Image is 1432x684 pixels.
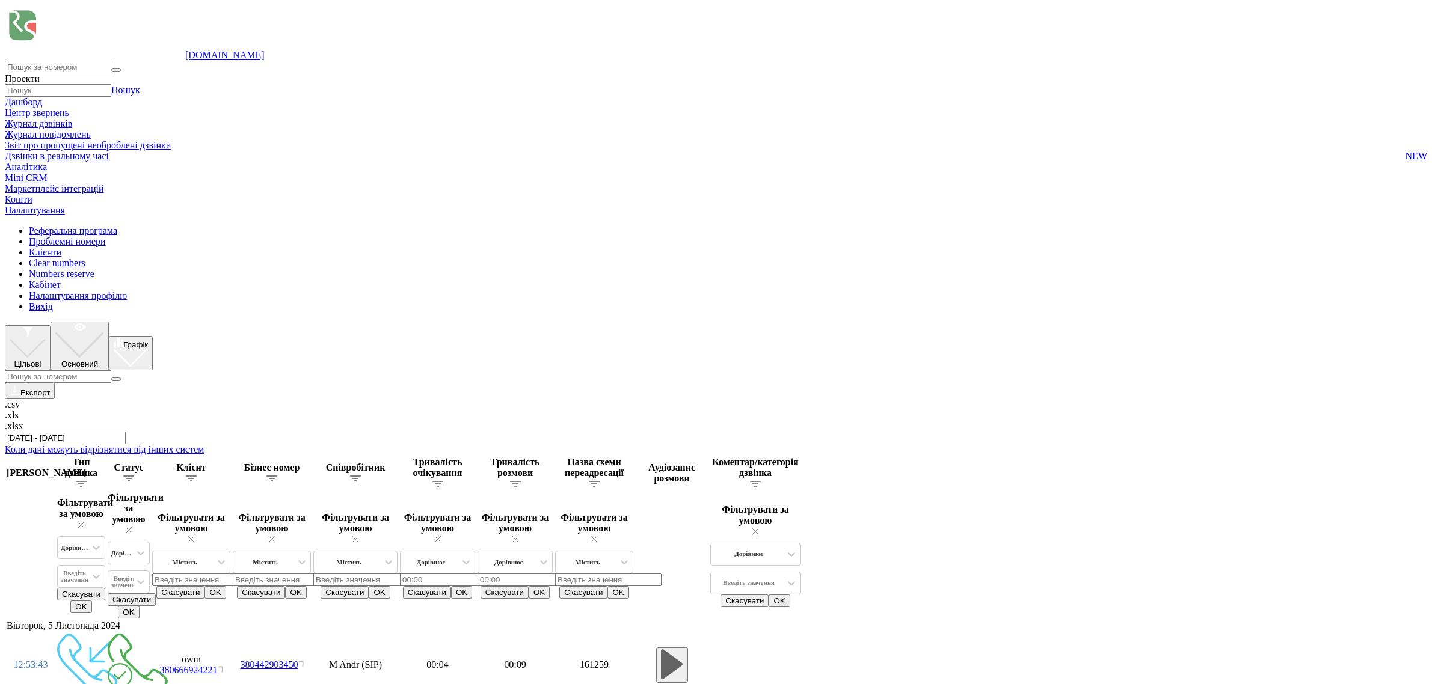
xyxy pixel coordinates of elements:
div: Фільтрувати за умовою [57,498,105,530]
div: Тип дзвінка [57,457,105,478]
input: Введіть значення [152,573,259,586]
div: Фільтрувати за умовою [400,512,475,545]
div: 12:53:43 [7,659,55,670]
span: OK [123,608,134,617]
button: OK [529,586,550,599]
input: Пошук за номером [5,61,111,73]
span: OK [209,588,221,597]
button: OK [451,586,472,599]
div: Клієнт [152,462,230,473]
span: Графік [123,340,148,349]
a: Налаштування [5,205,65,215]
div: Фільтрувати за умовою [478,512,553,545]
a: Дашборд [5,97,42,107]
a: Numbers reserve [29,269,94,279]
span: OK [456,588,467,597]
a: 380442903450 [241,659,298,670]
button: OK [118,606,139,618]
div: Тривалість розмови [478,457,553,478]
button: Скасувати [156,586,204,599]
span: Клієнти [29,247,61,257]
button: Графік [109,336,153,371]
a: [DOMAIN_NAME] [185,50,265,60]
a: Налаштування профілю [29,290,127,301]
a: Mini CRM [5,173,48,183]
a: Кошти [5,194,32,204]
span: OK [773,596,785,605]
button: Скасувати [237,586,285,599]
button: OK [204,586,226,599]
div: Введіть значення [111,575,139,588]
button: Цільові [5,325,51,370]
div: Фільтрувати за умовою [233,512,311,545]
input: Введіть значення [313,573,420,586]
span: OK [612,588,624,597]
span: .xls [5,410,19,420]
a: 380666924221 [160,665,218,675]
div: Статус [108,462,150,473]
div: Коментар/категорія дзвінка [710,457,801,478]
span: Дзвінки в реальному часі [5,151,109,162]
button: Скасувати [559,586,607,599]
div: Фільтрувати за умовою [710,504,801,537]
input: Введіть значення [555,573,662,586]
button: OK [70,600,91,613]
button: Скасувати [721,594,769,607]
button: OK [369,586,390,599]
div: Фільтрувати за умовою [555,512,633,545]
span: OK [75,602,87,611]
div: Проекти [5,73,1427,84]
a: Кабінет [29,279,61,290]
span: Цільові [14,359,41,368]
span: NEW [1406,151,1427,162]
button: Основний [51,322,109,370]
button: Скасувати [57,588,105,600]
input: 00:00 [400,573,506,586]
a: Дзвінки в реальному часіNEW [5,151,1427,162]
div: Співробітник [313,462,398,473]
span: Звіт про пропущені необроблені дзвінки [5,140,171,151]
a: Коли дані можуть відрізнятися вiд інших систем [5,444,204,454]
a: Аналiтика [5,162,47,172]
a: Пошук [111,85,140,95]
button: Скасувати [321,586,369,599]
input: Введіть значення [233,573,339,586]
div: Аудіозапис розмови [636,462,708,484]
div: Фільтрувати за умовою [152,512,230,545]
button: OK [607,586,628,599]
button: Скасувати [108,593,156,606]
button: Експорт [5,383,55,399]
button: Скасувати [403,586,451,599]
span: Журнал повідомлень [5,129,91,140]
span: Центр звернень [5,108,69,118]
div: Назва схеми переадресації [555,457,633,478]
span: .xlsx [5,421,23,431]
a: Clear numbers [29,258,85,268]
span: Журнал дзвінків [5,118,72,129]
a: Маркетплейс інтеграцій [5,183,103,194]
button: Скасувати [481,586,529,599]
div: [PERSON_NAME] [7,468,55,478]
span: OK [290,588,301,597]
td: Вівторок, 5 Листопада 2024 [6,620,801,632]
a: Проблемні номери [29,236,106,246]
div: Тривалість очікування [400,457,475,478]
a: Звіт про пропущені необроблені дзвінки [5,140,1427,151]
span: OK [373,588,385,597]
span: Вихід [29,301,53,311]
span: OK [533,588,545,597]
div: Фільтрувати за умовою [108,492,150,536]
div: Бізнес номер [233,462,311,473]
a: Реферальна програма [29,225,117,236]
button: OK [285,586,306,599]
img: Ringostat logo [5,5,185,58]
